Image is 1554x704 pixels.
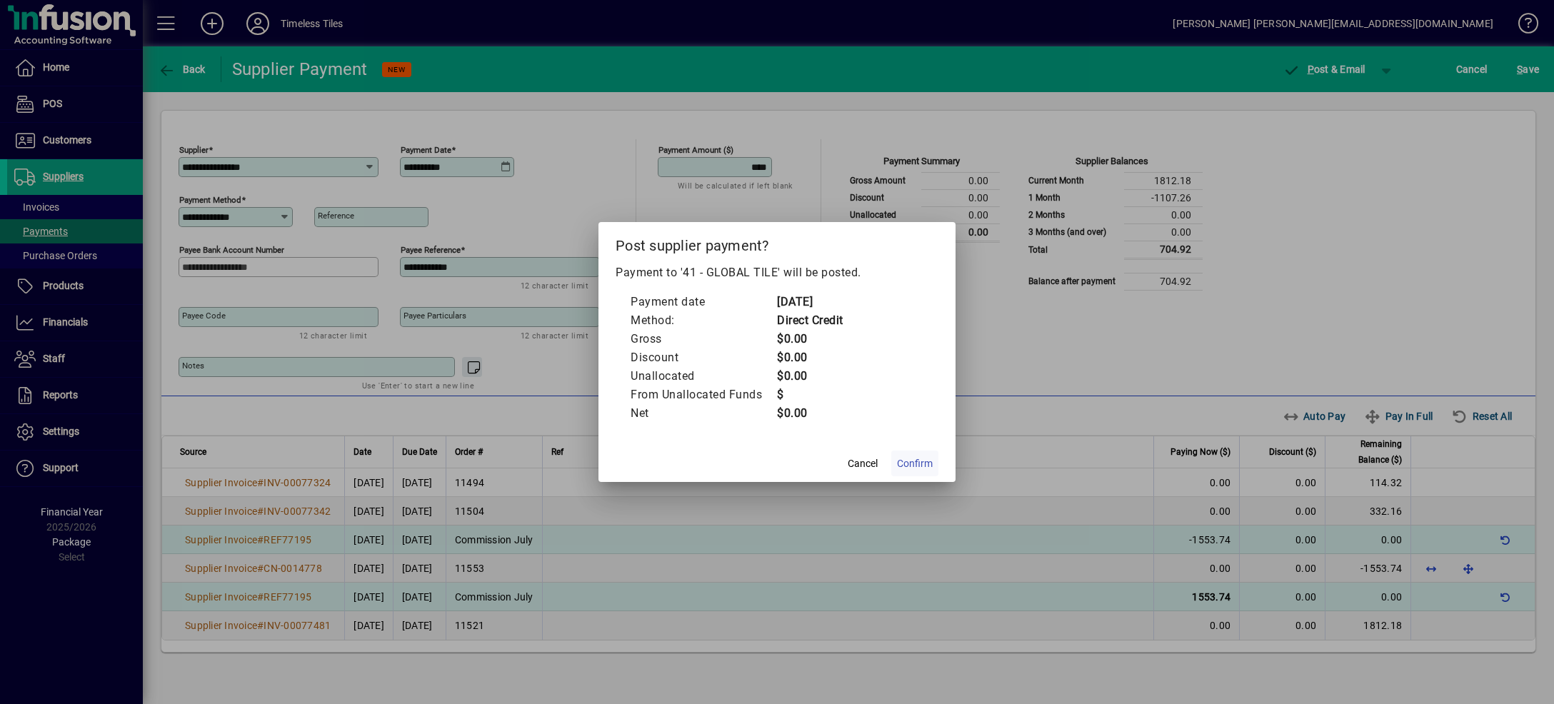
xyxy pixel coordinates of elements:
h2: Post supplier payment? [598,222,956,263]
td: Discount [630,348,776,367]
td: Net [630,404,776,423]
td: Direct Credit [776,311,843,330]
td: Unallocated [630,367,776,386]
td: $0.00 [776,367,843,386]
td: $0.00 [776,330,843,348]
td: From Unallocated Funds [630,386,776,404]
td: Payment date [630,293,776,311]
button: Confirm [891,451,938,476]
p: Payment to '41 - GLOBAL TILE' will be posted. [616,264,938,281]
td: $ [776,386,843,404]
td: $0.00 [776,404,843,423]
td: Method: [630,311,776,330]
span: Cancel [848,456,878,471]
button: Cancel [840,451,886,476]
span: Confirm [897,456,933,471]
td: $0.00 [776,348,843,367]
td: [DATE] [776,293,843,311]
td: Gross [630,330,776,348]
